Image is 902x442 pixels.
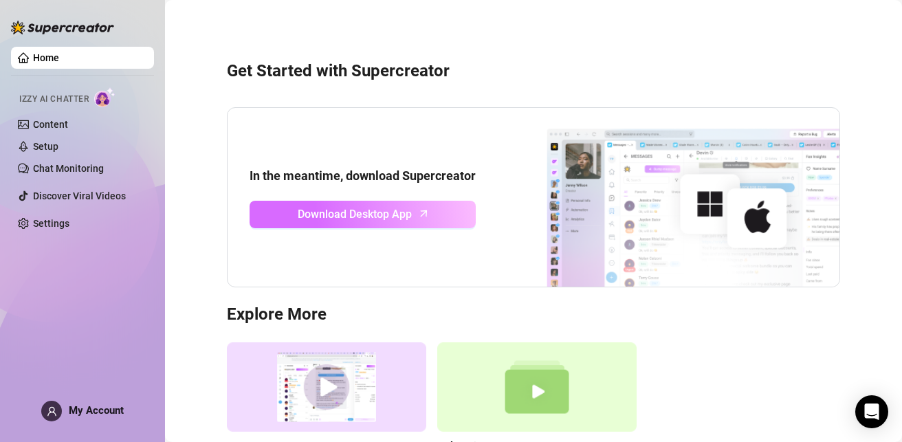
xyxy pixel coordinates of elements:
[94,87,115,107] img: AI Chatter
[855,395,888,428] div: Open Intercom Messenger
[69,404,124,417] span: My Account
[19,93,89,106] span: Izzy AI Chatter
[33,52,59,63] a: Home
[298,206,412,223] span: Download Desktop App
[47,406,57,417] span: user
[33,190,126,201] a: Discover Viral Videos
[496,108,839,287] img: download app
[250,168,476,183] strong: In the meantime, download Supercreator
[437,342,637,432] img: help guides
[416,206,432,221] span: arrow-up
[33,163,104,174] a: Chat Monitoring
[227,60,840,82] h3: Get Started with Supercreator
[11,21,114,34] img: logo-BBDzfeDw.svg
[227,304,840,326] h3: Explore More
[33,141,58,152] a: Setup
[33,119,68,130] a: Content
[250,201,476,228] a: Download Desktop Apparrow-up
[227,342,426,432] img: supercreator demo
[33,218,69,229] a: Settings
